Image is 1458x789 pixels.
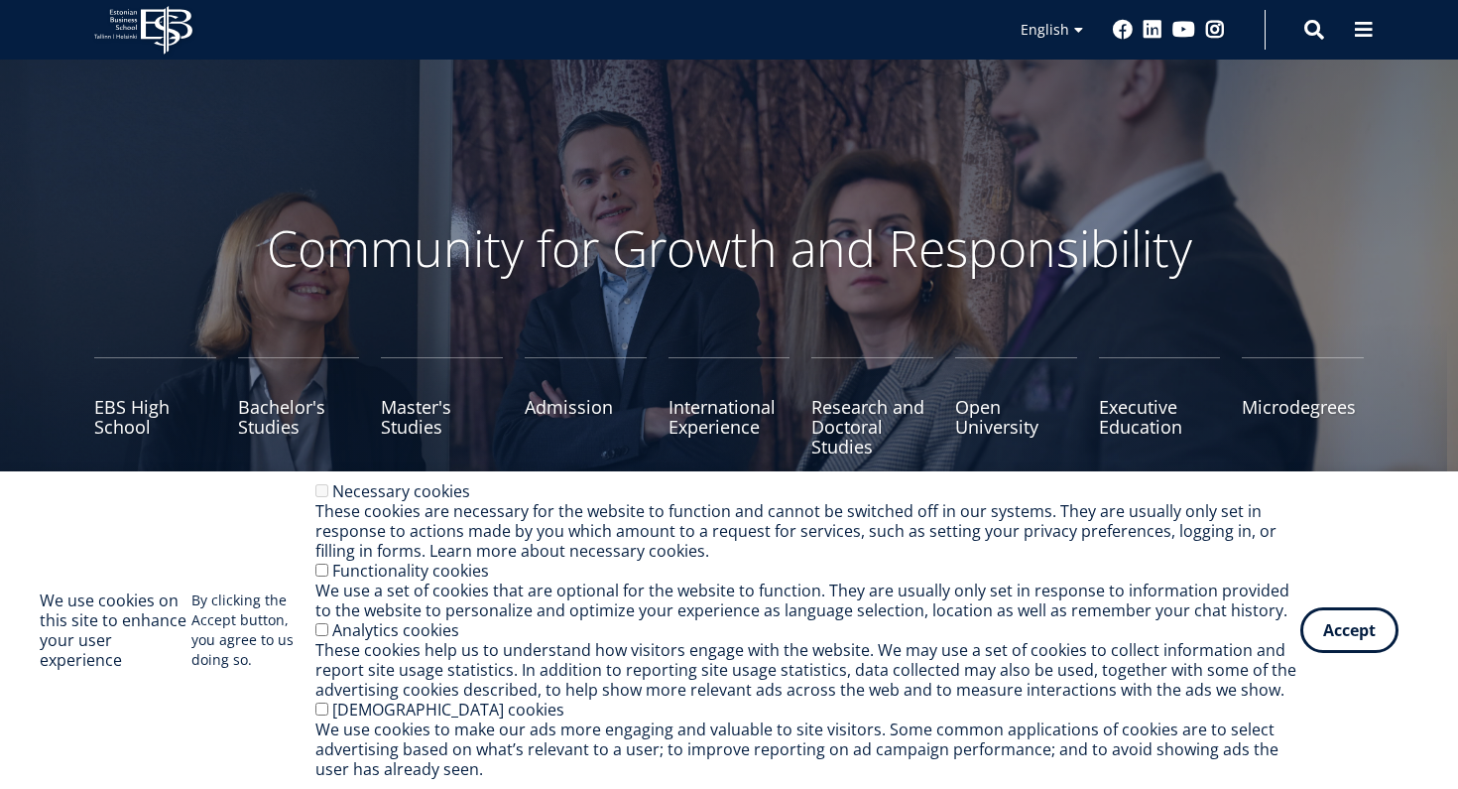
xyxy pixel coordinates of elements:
[811,357,933,457] a: Research and Doctoral Studies
[332,619,459,641] label: Analytics cookies
[955,357,1077,457] a: Open University
[315,640,1300,700] div: These cookies help us to understand how visitors engage with the website. We may use a set of coo...
[1242,357,1364,457] a: Microdegrees
[1205,20,1225,40] a: Instagram
[332,560,489,582] label: Functionality cookies
[238,357,360,457] a: Bachelor's Studies
[381,357,503,457] a: Master's Studies
[1143,20,1162,40] a: Linkedin
[1300,607,1398,653] button: Accept
[1172,20,1195,40] a: Youtube
[315,501,1300,561] div: These cookies are necessary for the website to function and cannot be switched off in our systems...
[191,591,314,670] p: By clicking the Accept button, you agree to us doing so.
[315,581,1300,620] div: We use a set of cookies that are optional for the website to function. They are usually only set ...
[525,357,647,457] a: Admission
[1099,357,1221,457] a: Executive Education
[668,357,790,457] a: International Experience
[315,720,1300,779] div: We use cookies to make our ads more engaging and valuable to site visitors. Some common applicati...
[1113,20,1133,40] a: Facebook
[332,699,564,721] label: [DEMOGRAPHIC_DATA] cookies
[203,218,1255,278] p: Community for Growth and Responsibility
[40,591,191,670] h2: We use cookies on this site to enhance your user experience
[94,357,216,457] a: EBS High School
[332,480,470,502] label: Necessary cookies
